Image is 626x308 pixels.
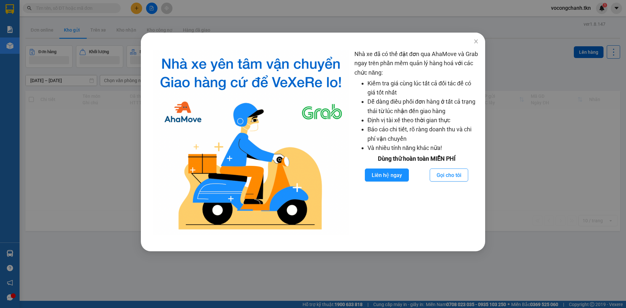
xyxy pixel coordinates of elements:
[153,50,349,235] img: logo
[354,154,479,163] div: Dùng thử hoàn toàn MIỄN PHÍ
[467,33,485,51] button: Close
[372,171,402,179] span: Liên hệ ngay
[367,125,479,143] li: Báo cáo chi tiết, rõ ràng doanh thu và chi phí vận chuyển
[473,39,479,44] span: close
[430,169,468,182] button: Gọi cho tôi
[367,79,479,97] li: Kiểm tra giá cùng lúc tất cả đối tác để có giá tốt nhất
[367,143,479,153] li: Và nhiều tính năng khác nữa!
[365,169,409,182] button: Liên hệ ngay
[437,171,461,179] span: Gọi cho tôi
[354,50,479,235] div: Nhà xe đã có thể đặt đơn qua AhaMove và Grab ngay trên phần mềm quản lý hàng hoá với các chức năng:
[367,97,479,116] li: Dễ dàng điều phối đơn hàng ở tất cả trạng thái từ lúc nhận đến giao hàng
[367,116,479,125] li: Định vị tài xế theo thời gian thực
